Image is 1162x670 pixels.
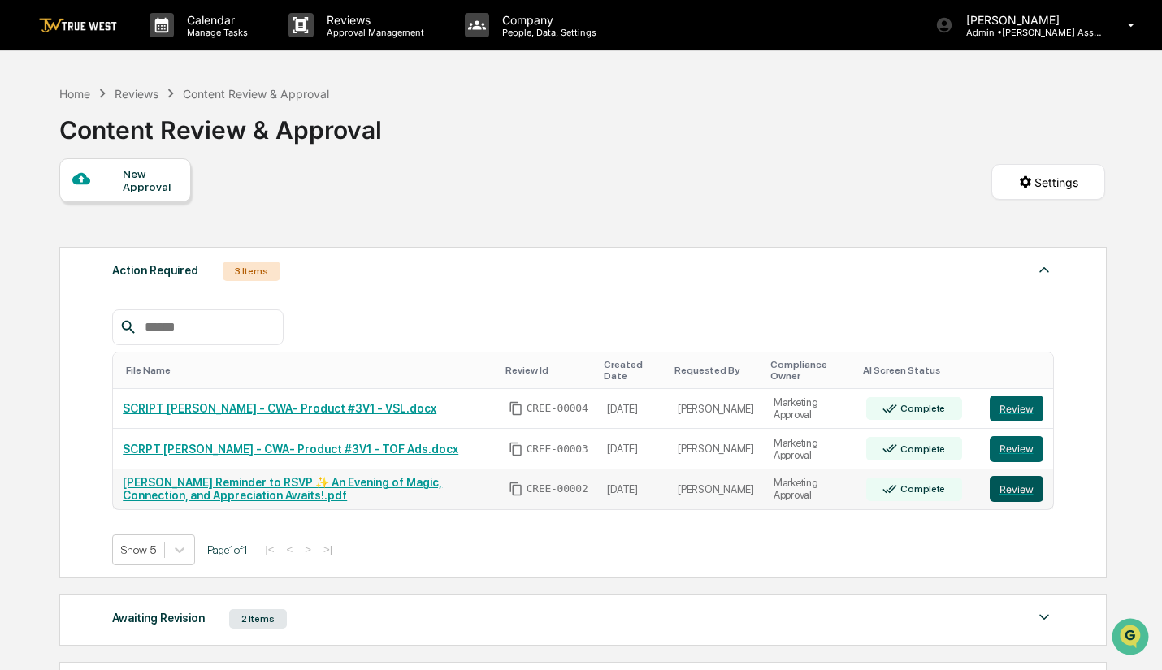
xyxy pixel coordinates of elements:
[115,87,158,101] div: Reviews
[1110,616,1154,660] iframe: Open customer support
[300,542,316,556] button: >
[123,402,436,415] a: SCRIPT [PERSON_NAME] - CWA- Product #3V1 - VSL.docx
[223,262,280,281] div: 3 Items
[123,167,177,193] div: New Approval
[597,389,668,430] td: [DATE]
[16,34,296,60] p: How can we help?
[174,27,256,38] p: Manage Tasks
[55,124,267,140] div: Start new chat
[260,542,279,556] button: |<
[33,236,102,252] span: Data Lookup
[897,483,945,495] div: Complete
[314,13,432,27] p: Reviews
[319,542,337,556] button: >|
[281,542,297,556] button: <
[668,389,764,430] td: [PERSON_NAME]
[953,13,1104,27] p: [PERSON_NAME]
[1034,260,1054,279] img: caret
[16,206,29,219] div: 🖐️
[527,402,588,415] span: CREE-00004
[59,87,90,101] div: Home
[123,476,442,502] a: [PERSON_NAME] Reminder to RSVP ✨ An Evening of Magic, Connection, and Appreciation Awaits!.pdf
[527,482,588,495] span: CREE-00002
[991,164,1105,200] button: Settings
[897,403,945,414] div: Complete
[33,205,105,221] span: Preclearance
[597,429,668,469] td: [DATE]
[863,365,973,376] div: Toggle SortBy
[990,436,1043,462] button: Review
[764,389,856,430] td: Marketing Approval
[489,13,605,27] p: Company
[59,102,382,145] div: Content Review & Approval
[134,205,202,221] span: Attestations
[897,443,945,455] div: Complete
[276,129,296,149] button: Start new chat
[183,87,329,101] div: Content Review & Approval
[674,365,757,376] div: Toggle SortBy
[990,476,1043,502] button: Review
[509,482,523,496] span: Copy Id
[604,359,661,382] div: Toggle SortBy
[770,359,850,382] div: Toggle SortBy
[314,27,432,38] p: Approval Management
[1034,607,1054,627] img: caret
[509,442,523,456] span: Copy Id
[112,260,198,281] div: Action Required
[953,27,1104,38] p: Admin • [PERSON_NAME] Asset Management
[16,237,29,250] div: 🔎
[10,229,109,258] a: 🔎Data Lookup
[489,27,605,38] p: People, Data, Settings
[990,396,1043,421] button: Review
[764,469,856,509] td: Marketing Approval
[764,429,856,469] td: Marketing Approval
[111,198,208,227] a: 🗄️Attestations
[10,198,111,227] a: 🖐️Preclearance
[229,609,287,629] div: 2 Items
[668,429,764,469] td: [PERSON_NAME]
[505,365,592,376] div: Toggle SortBy
[509,401,523,416] span: Copy Id
[597,469,668,509] td: [DATE]
[527,443,588,456] span: CREE-00003
[126,365,492,376] div: Toggle SortBy
[162,275,197,287] span: Pylon
[123,443,458,456] a: SCRPT [PERSON_NAME] - CWA- Product #3V1 - TOF Ads.docx
[39,18,117,33] img: logo
[118,206,131,219] div: 🗄️
[207,543,248,556] span: Page 1 of 1
[668,469,764,509] td: [PERSON_NAME]
[112,607,205,629] div: Awaiting Revision
[115,274,197,287] a: Powered byPylon
[55,140,206,153] div: We're available if you need us!
[16,124,46,153] img: 1746055101610-c473b297-6a78-478c-a979-82029cc54cd1
[993,365,1047,376] div: Toggle SortBy
[174,13,256,27] p: Calendar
